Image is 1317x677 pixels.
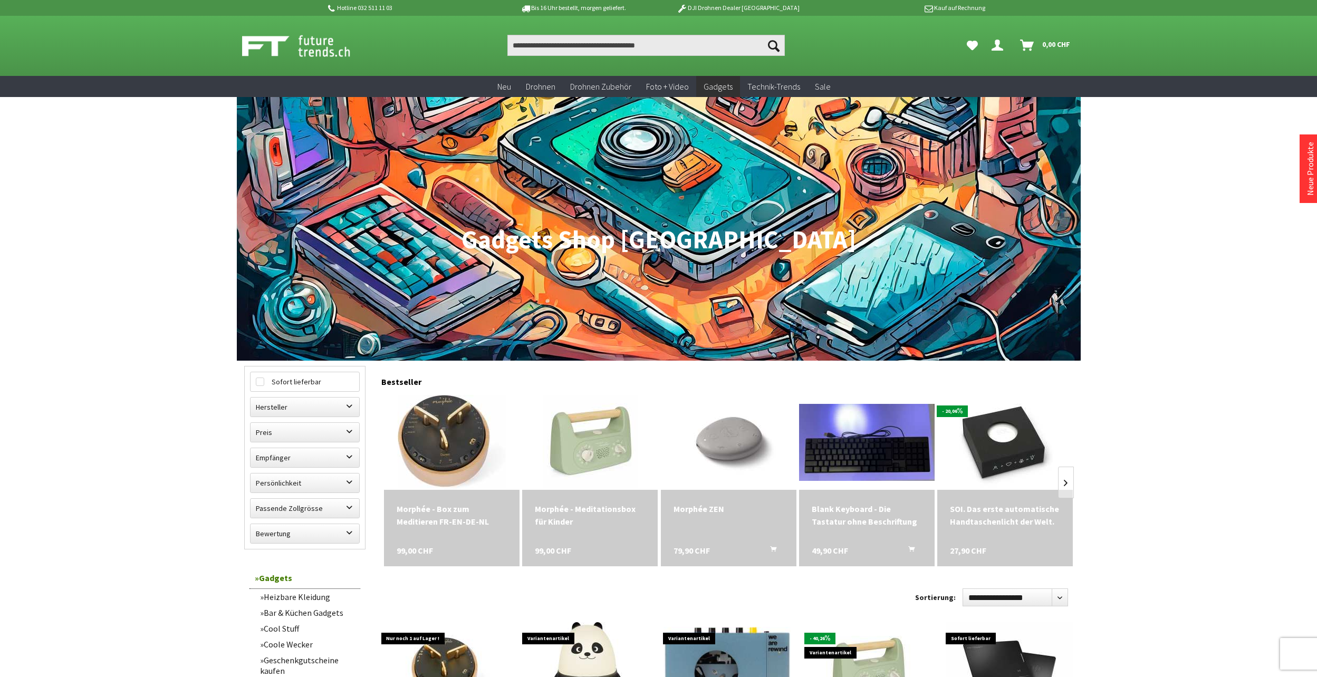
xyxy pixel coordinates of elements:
[491,2,656,14] p: Bis 16 Uhr bestellt, morgen geliefert.
[543,395,638,490] img: Morphée - Meditationsbox für Kinder
[397,502,507,528] div: Morphée - Box zum Meditieren FR-EN-DE-NL
[950,544,986,557] span: 27,90 CHF
[251,372,359,391] label: Sofort lieferbar
[942,395,1069,490] img: SOI. Das erste automatische Handtaschenlicht der Welt.
[570,81,631,92] span: Drohnen Zubehör
[812,502,922,528] div: Blank Keyboard - Die Tastatur ohne Beschriftung
[242,33,373,59] img: Shop Futuretrends - zur Startseite wechseln
[255,636,360,652] a: Coole Wecker
[255,589,360,605] a: Heizbare Kleidung
[244,227,1073,253] h1: Gadgets Shop [GEOGRAPHIC_DATA]
[397,502,507,528] a: Morphée - Box zum Meditieren FR-EN-DE-NL 99,00 CHF
[674,544,710,557] span: 79,90 CHF
[397,544,433,557] span: 99,00 CHF
[896,544,921,558] button: In den Warenkorb
[747,81,800,92] span: Technik-Trends
[251,423,359,442] label: Preis
[251,473,359,492] label: Persönlichkeit
[381,366,1073,392] div: Bestseller
[1042,36,1070,53] span: 0,00 CHF
[740,76,807,98] a: Technik-Trends
[251,398,359,417] label: Hersteller
[398,395,506,490] img: Morphée - Box zum Meditieren FR-EN-DE-NL
[526,81,555,92] span: Drohnen
[704,81,733,92] span: Gadgets
[950,502,1060,528] div: SOI. Das erste automatische Handtaschenlicht der Welt.
[757,544,783,558] button: In den Warenkorb
[249,567,360,589] a: Gadgets
[681,395,776,490] img: Morphée ZEN
[807,76,838,98] a: Sale
[563,76,639,98] a: Drohnen Zubehör
[987,35,1012,56] a: Dein Konto
[507,35,785,56] input: Produkt, Marke, Kategorie, EAN, Artikelnummer…
[535,502,645,528] a: Morphée - Meditationsbox für Kinder 99,00 CHF
[1305,142,1315,196] a: Neue Produkte
[1016,35,1075,56] a: Warenkorb
[639,76,696,98] a: Foto + Video
[646,81,689,92] span: Foto + Video
[812,502,922,528] a: Blank Keyboard - Die Tastatur ohne Beschriftung 49,90 CHF In den Warenkorb
[915,589,956,606] label: Sortierung:
[490,76,518,98] a: Neu
[656,2,820,14] p: DJI Drohnen Dealer [GEOGRAPHIC_DATA]
[255,605,360,621] a: Bar & Küchen Gadgets
[950,502,1060,528] a: SOI. Das erste automatische Handtaschenlicht der Welt. 27,90 CHF
[674,502,784,515] div: Morphée ZEN
[815,81,831,92] span: Sale
[962,35,983,56] a: Meine Favoriten
[251,448,359,467] label: Empfänger
[821,2,985,14] p: Kauf auf Rechnung
[497,81,511,92] span: Neu
[535,544,571,557] span: 99,00 CHF
[674,502,784,515] a: Morphée ZEN 79,90 CHF In den Warenkorb
[812,544,848,557] span: 49,90 CHF
[763,35,785,56] button: Suchen
[326,2,491,14] p: Hotline 032 511 11 03
[518,76,563,98] a: Drohnen
[799,404,935,481] img: Blank Keyboard - Die Tastatur ohne Beschriftung
[255,621,360,636] a: Cool Stuff
[251,524,359,543] label: Bewertung
[251,499,359,518] label: Passende Zollgrösse
[535,502,645,528] div: Morphée - Meditationsbox für Kinder
[696,76,740,98] a: Gadgets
